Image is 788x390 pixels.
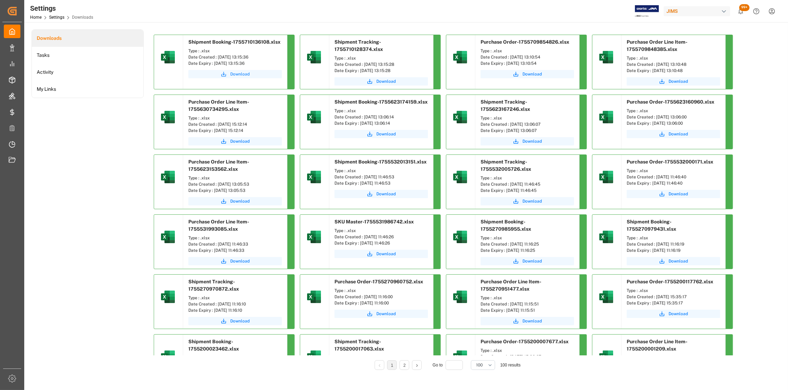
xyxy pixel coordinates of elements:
[627,355,720,361] div: Type : .xlsx
[334,250,428,258] button: Download
[188,355,282,361] div: Type : .xlsx
[481,295,574,301] div: Type : .xlsx
[481,235,574,241] div: Type : .xlsx
[334,240,428,246] div: Date Expiry : [DATE] 11:46:26
[188,339,239,352] span: Shipment Booking-1755200023462.xlsx
[481,317,574,325] button: Download
[32,47,143,64] a: Tasks
[306,169,322,185] img: microsoft-excel-2019--v1.png
[669,258,688,264] span: Download
[188,241,282,247] div: Date Created : [DATE] 11:46:33
[188,317,282,325] button: Download
[627,55,720,61] div: Type : .xlsx
[481,115,574,121] div: Type : .xlsx
[627,241,720,247] div: Date Created : [DATE] 11:16:19
[306,348,322,365] img: microsoft-excel-2019--v1.png
[627,77,720,86] button: Download
[334,300,428,306] div: Date Expiry : [DATE] 11:16:00
[49,15,64,20] a: Settings
[230,318,250,324] span: Download
[481,175,574,181] div: Type : .xlsx
[481,257,574,265] button: Download
[334,180,428,186] div: Date Expiry : [DATE] 11:46:53
[32,81,143,98] li: My Links
[306,289,322,305] img: microsoft-excel-2019--v1.png
[375,360,384,370] li: Previous Page
[334,190,428,198] button: Download
[376,191,396,197] span: Download
[412,360,422,370] li: Next Page
[522,198,542,204] span: Download
[627,159,713,165] span: Purchase Order-1755532000171.xlsx
[188,99,249,112] span: Purchase Order Line Item-1755630734295.xlsx
[160,109,176,125] img: microsoft-excel-2019--v1.png
[627,168,720,174] div: Type : .xlsx
[452,169,468,185] img: microsoft-excel-2019--v1.png
[188,257,282,265] a: Download
[481,127,574,134] div: Date Expiry : [DATE] 13:06:07
[471,360,495,370] button: open menu
[188,187,282,194] div: Date Expiry : [DATE] 13:05:53
[188,137,282,145] button: Download
[598,289,615,305] img: microsoft-excel-2019--v1.png
[30,3,93,14] div: Settings
[230,138,250,144] span: Download
[32,30,143,47] li: Downloads
[627,235,720,241] div: Type : .xlsx
[627,180,720,186] div: Date Expiry : [DATE] 11:46:40
[598,348,615,365] img: microsoft-excel-2019--v1.png
[627,130,720,138] button: Download
[522,138,542,144] span: Download
[376,78,396,85] span: Download
[664,5,733,18] button: JIMS
[334,355,428,361] div: Type : .xlsx
[452,348,468,365] img: microsoft-excel-2019--v1.png
[188,54,282,60] div: Date Created : [DATE] 13:15:36
[334,219,414,224] span: SKU Master-1755531986742.xlsx
[160,169,176,185] img: microsoft-excel-2019--v1.png
[481,39,569,45] span: Purchase Order-1755709854826.xlsx
[635,5,659,17] img: Exertis%20JAM%20-%20Email%20Logo.jpg_1722504956.jpg
[627,294,720,300] div: Date Created : [DATE] 15:35:17
[627,190,720,198] button: Download
[664,6,730,16] div: JIMS
[627,257,720,265] a: Download
[403,363,406,368] a: 2
[188,159,249,172] span: Purchase Order Line Item-1755623153562.xlsx
[481,219,531,232] span: Shipment Booking-1755270985955.xlsx
[376,251,396,257] span: Download
[481,121,574,127] div: Date Created : [DATE] 13:06:07
[306,229,322,245] img: microsoft-excel-2019--v1.png
[481,347,574,354] div: Type : .xlsx
[306,49,322,65] img: microsoft-excel-2019--v1.png
[481,197,574,205] button: Download
[733,3,749,19] button: show 100 new notifications
[481,187,574,194] div: Date Expiry : [DATE] 11:46:45
[627,61,720,68] div: Date Created : [DATE] 13:10:48
[627,219,676,232] span: Shipment Booking-1755270979431.xlsx
[188,181,282,187] div: Date Created : [DATE] 13:05:53
[627,39,688,52] span: Purchase Order Line Item-1755709848385.xlsx
[627,120,720,126] div: Date Expiry : [DATE] 13:06:00
[481,137,574,145] a: Download
[452,109,468,125] img: microsoft-excel-2019--v1.png
[481,301,574,307] div: Date Created : [DATE] 11:15:51
[627,247,720,254] div: Date Expiry : [DATE] 11:16:19
[627,310,720,318] a: Download
[481,54,574,60] div: Date Created : [DATE] 13:10:54
[376,131,396,137] span: Download
[188,48,282,54] div: Type : .xlsx
[188,70,282,78] button: Download
[452,49,468,65] img: microsoft-excel-2019--v1.png
[334,339,384,352] span: Shipment Tracking-1755200017063.xlsx
[188,60,282,67] div: Date Expiry : [DATE] 13:15:36
[306,109,322,125] img: microsoft-excel-2019--v1.png
[669,78,688,85] span: Download
[391,363,393,368] a: 1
